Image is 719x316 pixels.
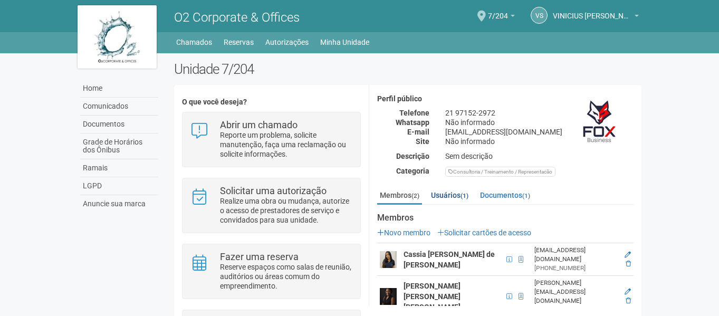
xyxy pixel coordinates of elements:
[573,95,626,148] img: business.png
[534,264,617,273] div: [PHONE_NUMBER]
[437,151,641,161] div: Sem descrição
[404,250,495,269] strong: Cassia [PERSON_NAME] de [PERSON_NAME]
[220,185,327,196] strong: Solicitar uma autorização
[396,118,429,127] strong: Whatsapp
[220,262,352,291] p: Reserve espaços como salas de reunião, auditórios ou áreas comum do empreendimento.
[176,35,212,50] a: Chamados
[80,177,158,195] a: LGPD
[265,35,309,50] a: Autorizações
[428,187,471,203] a: Usuários(1)
[190,186,352,225] a: Solicitar uma autorização Realize uma obra ou mudança, autorize o acesso de prestadores de serviç...
[437,108,641,118] div: 21 97152-2972
[534,279,617,305] div: [PERSON_NAME][EMAIL_ADDRESS][DOMAIN_NAME]
[80,80,158,98] a: Home
[190,252,352,291] a: Fazer uma reserva Reserve espaços como salas de reunião, auditórios ou áreas comum do empreendime...
[399,109,429,117] strong: Telefone
[626,297,631,304] a: Excluir membro
[377,213,634,223] strong: Membros
[488,13,515,22] a: 7/204
[553,13,639,22] a: VINICIUS [PERSON_NAME] [PERSON_NAME]
[220,130,352,159] p: Reporte um problema, solicite manutenção, faça uma reclamação ou solicite informações.
[437,127,641,137] div: [EMAIL_ADDRESS][DOMAIN_NAME]
[461,192,468,199] small: (1)
[445,167,555,177] div: Consultoria / Treinamento / Representacão
[182,98,361,106] h4: O que você deseja?
[80,133,158,159] a: Grade de Horários dos Ônibus
[80,159,158,177] a: Ramais
[396,152,429,160] strong: Descrição
[220,196,352,225] p: Realize uma obra ou mudança, autorize o acesso de prestadores de serviço e convidados para sua un...
[404,282,461,311] strong: [PERSON_NAME] [PERSON_NAME] [PERSON_NAME]
[626,260,631,267] a: Excluir membro
[380,251,397,268] img: user.png
[377,187,422,205] a: Membros(2)
[220,251,299,262] strong: Fazer uma reserva
[477,187,533,203] a: Documentos(1)
[625,288,631,295] a: Editar membro
[411,192,419,199] small: (2)
[488,2,508,20] span: 7/204
[625,251,631,258] a: Editar membro
[534,305,617,314] div: [PHONE_NUMBER]
[174,61,642,77] h2: Unidade 7/204
[80,116,158,133] a: Documentos
[522,192,530,199] small: (1)
[377,228,430,237] a: Novo membro
[531,7,548,24] a: VS
[190,120,352,159] a: Abrir um chamado Reporte um problema, solicite manutenção, faça uma reclamação ou solicite inform...
[320,35,369,50] a: Minha Unidade
[416,137,429,146] strong: Site
[220,119,298,130] strong: Abrir um chamado
[80,98,158,116] a: Comunicados
[80,195,158,213] a: Anuncie sua marca
[380,288,397,305] img: user.png
[553,2,632,20] span: VINICIUS SANTOS DA ROCHA CORREA
[437,228,531,237] a: Solicitar cartões de acesso
[437,118,641,127] div: Não informado
[534,246,617,264] div: [EMAIL_ADDRESS][DOMAIN_NAME]
[78,5,157,69] img: logo.jpg
[224,35,254,50] a: Reservas
[377,95,634,103] h4: Perfil público
[437,137,641,146] div: Não informado
[407,128,429,136] strong: E-mail
[174,10,300,25] span: O2 Corporate & Offices
[396,167,429,175] strong: Categoria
